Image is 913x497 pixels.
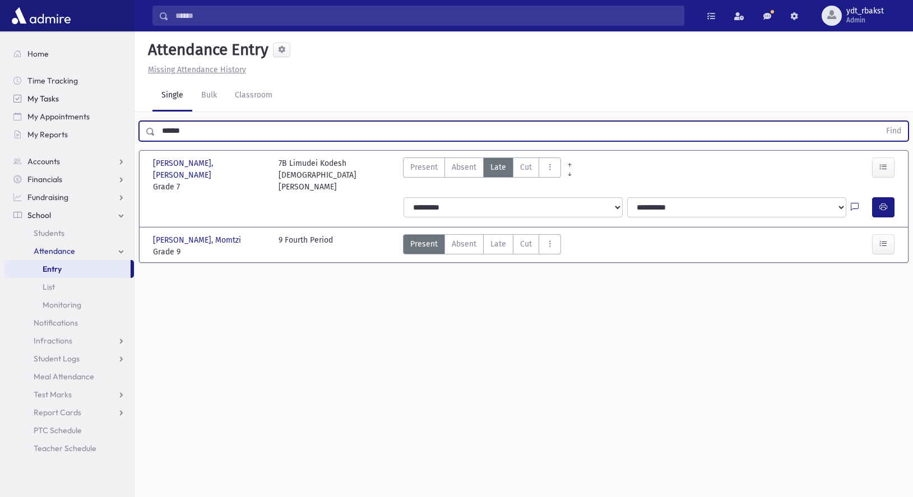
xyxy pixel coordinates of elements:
button: Find [879,122,908,141]
span: Financials [27,174,62,184]
span: Home [27,49,49,59]
span: Monitoring [43,300,81,310]
a: Students [4,224,134,242]
span: Cut [520,238,532,250]
u: Missing Attendance History [148,65,246,75]
span: Time Tracking [27,76,78,86]
span: Report Cards [34,407,81,417]
span: Notifications [34,318,78,328]
span: My Appointments [27,112,90,122]
span: Test Marks [34,389,72,400]
span: Absent [452,161,476,173]
a: Home [4,45,134,63]
span: Grade 9 [153,246,267,258]
a: Teacher Schedule [4,439,134,457]
span: Students [34,228,64,238]
a: Meal Attendance [4,368,134,385]
span: Present [410,161,438,173]
img: AdmirePro [9,4,73,27]
a: My Appointments [4,108,134,126]
a: Single [152,80,192,112]
a: Student Logs [4,350,134,368]
a: Bulk [192,80,226,112]
a: Report Cards [4,403,134,421]
span: Grade 7 [153,181,267,193]
span: Entry [43,264,62,274]
a: PTC Schedule [4,421,134,439]
a: Time Tracking [4,72,134,90]
a: Attendance [4,242,134,260]
span: [PERSON_NAME], [PERSON_NAME] [153,157,267,181]
span: [PERSON_NAME], Momtzi [153,234,243,246]
h5: Attendance Entry [143,40,268,59]
a: Accounts [4,152,134,170]
a: Infractions [4,332,134,350]
span: Fundraising [27,192,68,202]
span: Late [490,161,506,173]
div: AttTypes [403,234,561,258]
span: ydt_rbakst [846,7,884,16]
span: My Reports [27,129,68,140]
span: My Tasks [27,94,59,104]
a: Fundraising [4,188,134,206]
span: List [43,282,55,292]
a: List [4,278,134,296]
a: Classroom [226,80,281,112]
a: School [4,206,134,224]
span: Student Logs [34,354,80,364]
span: Cut [520,161,532,173]
span: PTC Schedule [34,425,82,435]
a: Financials [4,170,134,188]
input: Search [169,6,684,26]
span: School [27,210,51,220]
span: Meal Attendance [34,371,94,382]
span: Late [490,238,506,250]
a: Test Marks [4,385,134,403]
a: My Tasks [4,90,134,108]
span: Attendance [34,246,75,256]
div: 7B Limudei Kodesh [DEMOGRAPHIC_DATA][PERSON_NAME] [279,157,393,193]
a: Missing Attendance History [143,65,246,75]
span: Admin [846,16,884,25]
span: Infractions [34,336,72,346]
span: Present [410,238,438,250]
a: Entry [4,260,131,278]
div: AttTypes [403,157,561,193]
span: Teacher Schedule [34,443,96,453]
a: Notifications [4,314,134,332]
a: Monitoring [4,296,134,314]
div: 9 Fourth Period [279,234,333,258]
span: Absent [452,238,476,250]
a: My Reports [4,126,134,143]
span: Accounts [27,156,60,166]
